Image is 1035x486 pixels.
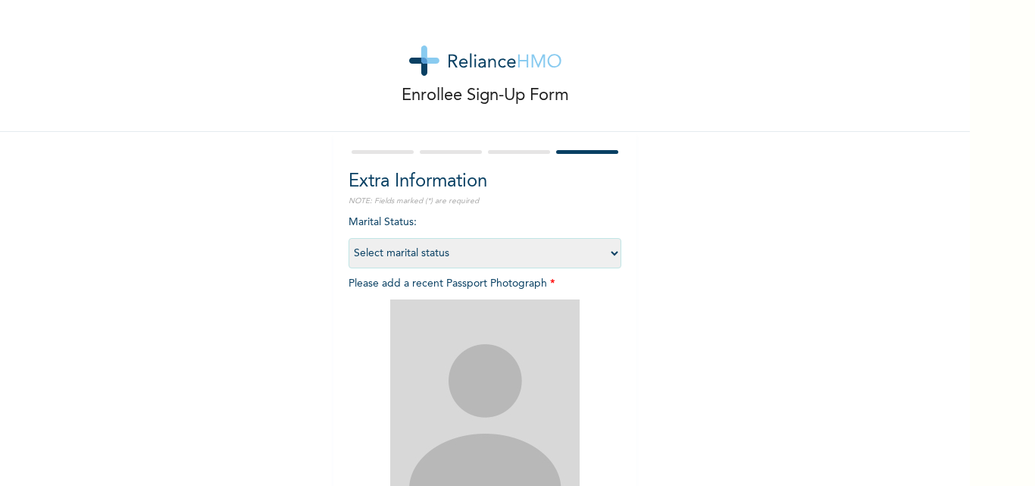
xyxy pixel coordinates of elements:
p: NOTE: Fields marked (*) are required [349,196,621,207]
p: Enrollee Sign-Up Form [402,83,569,108]
img: logo [409,45,561,76]
h2: Extra Information [349,168,621,196]
span: Marital Status : [349,217,621,259]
